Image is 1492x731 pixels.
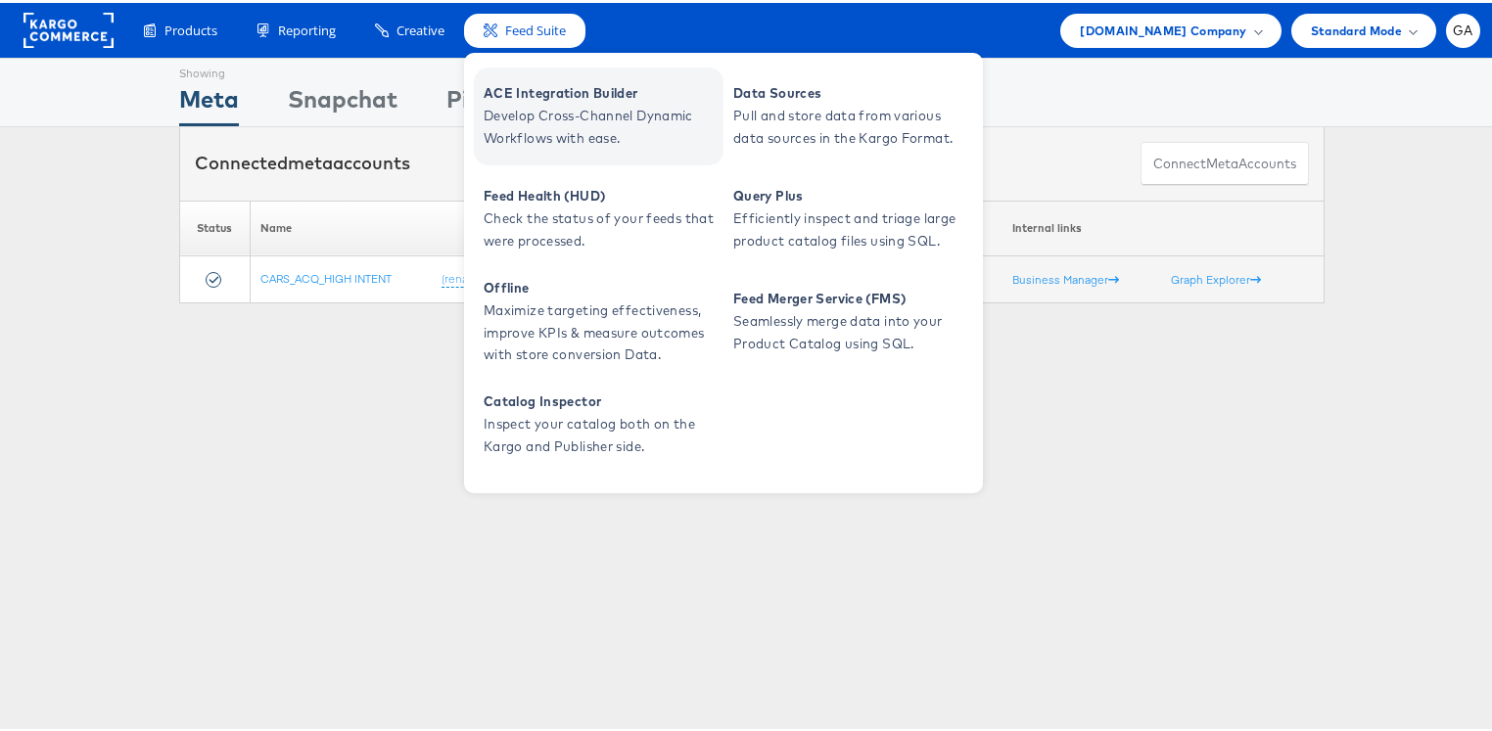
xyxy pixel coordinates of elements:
span: ACE Integration Builder [484,79,719,102]
button: ConnectmetaAccounts [1141,139,1309,183]
span: Data Sources [733,79,968,102]
span: [DOMAIN_NAME] Company [1080,18,1246,38]
span: Seamlessly merge data into your Product Catalog using SQL. [733,307,968,352]
span: Creative [396,19,444,37]
span: Reporting [278,19,336,37]
span: meta [288,149,333,171]
a: (rename) [442,268,488,285]
span: Inspect your catalog both on the Kargo and Publisher side. [484,410,719,455]
div: Meta [179,79,239,123]
span: Offline [484,274,719,297]
span: Feed Merger Service (FMS) [733,285,968,307]
span: Catalog Inspector [484,388,719,410]
span: Feed Health (HUD) [484,182,719,205]
span: GA [1453,22,1473,34]
a: Offline Maximize targeting effectiveness, improve KPIs & measure outcomes with store conversion D... [474,270,723,368]
span: Pull and store data from various data sources in the Kargo Format. [733,102,968,147]
span: Maximize targeting effectiveness, improve KPIs & measure outcomes with store conversion Data. [484,297,719,363]
a: CARS_ACQ_HIGH INTENT [260,268,392,283]
a: ACE Integration Builder Develop Cross-Channel Dynamic Workflows with ease. [474,65,723,162]
div: Showing [179,56,239,79]
a: Feed Merger Service (FMS) Seamlessly merge data into your Product Catalog using SQL. [723,270,973,368]
span: Efficiently inspect and triage large product catalog files using SQL. [733,205,968,250]
a: Catalog Inspector Inspect your catalog both on the Kargo and Publisher side. [474,373,723,471]
span: Check the status of your feeds that were processed. [484,205,719,250]
a: Graph Explorer [1171,269,1261,284]
div: Snapchat [288,79,397,123]
div: Pinterest [446,79,550,123]
span: Products [164,19,217,37]
span: Standard Mode [1311,18,1402,38]
span: meta [1206,152,1238,170]
th: Name [250,198,498,253]
th: Status [180,198,251,253]
a: Business Manager [1012,269,1119,284]
a: Feed Health (HUD) Check the status of your feeds that were processed. [474,167,723,265]
a: Data Sources Pull and store data from various data sources in the Kargo Format. [723,65,973,162]
span: Query Plus [733,182,968,205]
span: Feed Suite [505,19,566,37]
span: Develop Cross-Channel Dynamic Workflows with ease. [484,102,719,147]
div: Connected accounts [195,148,410,173]
a: Query Plus Efficiently inspect and triage large product catalog files using SQL. [723,167,973,265]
